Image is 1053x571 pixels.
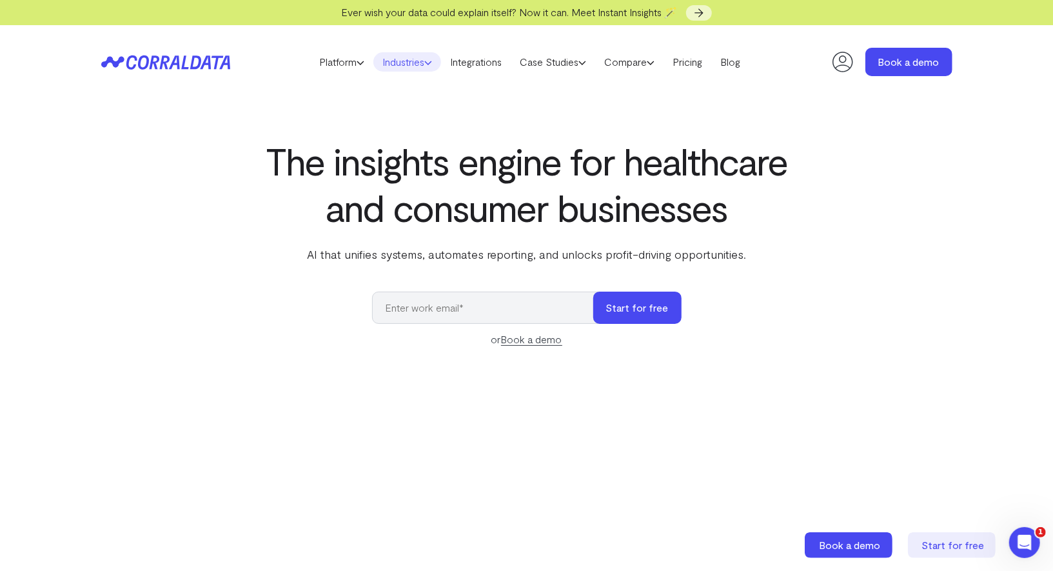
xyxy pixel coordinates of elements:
p: AI that unifies systems, automates reporting, and unlocks profit-driving opportunities. [264,246,790,263]
a: Case Studies [511,52,595,72]
a: Integrations [441,52,511,72]
a: Book a demo [805,532,895,558]
span: Book a demo [820,539,881,551]
a: Platform [310,52,373,72]
a: Compare [595,52,664,72]
span: Ever wish your data could explain itself? Now it can. Meet Instant Insights 🪄 [341,6,677,18]
a: Blog [711,52,749,72]
h1: The insights engine for healthcare and consumer businesses [264,137,790,230]
a: Book a demo [865,48,952,76]
a: Book a demo [501,333,562,346]
button: Start for free [593,292,682,324]
a: Industries [373,52,441,72]
a: Start for free [908,532,998,558]
input: Enter work email* [372,292,606,324]
span: Start for free [922,539,985,551]
iframe: Intercom live chat [1009,527,1040,558]
a: Pricing [664,52,711,72]
div: or [372,332,682,347]
span: 1 [1036,527,1046,537]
